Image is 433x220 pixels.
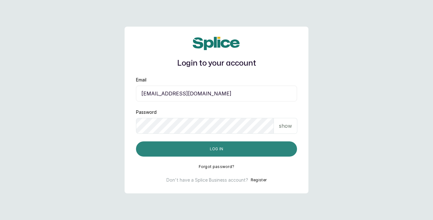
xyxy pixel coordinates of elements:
[136,77,146,83] label: Email
[136,141,297,157] button: Log in
[136,109,157,115] label: Password
[199,164,235,169] button: Forgot password?
[136,58,297,69] h1: Login to your account
[136,86,297,101] input: email@acme.com
[251,177,267,183] button: Register
[279,122,292,130] p: show
[166,177,248,183] p: Don't have a Splice Business account?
